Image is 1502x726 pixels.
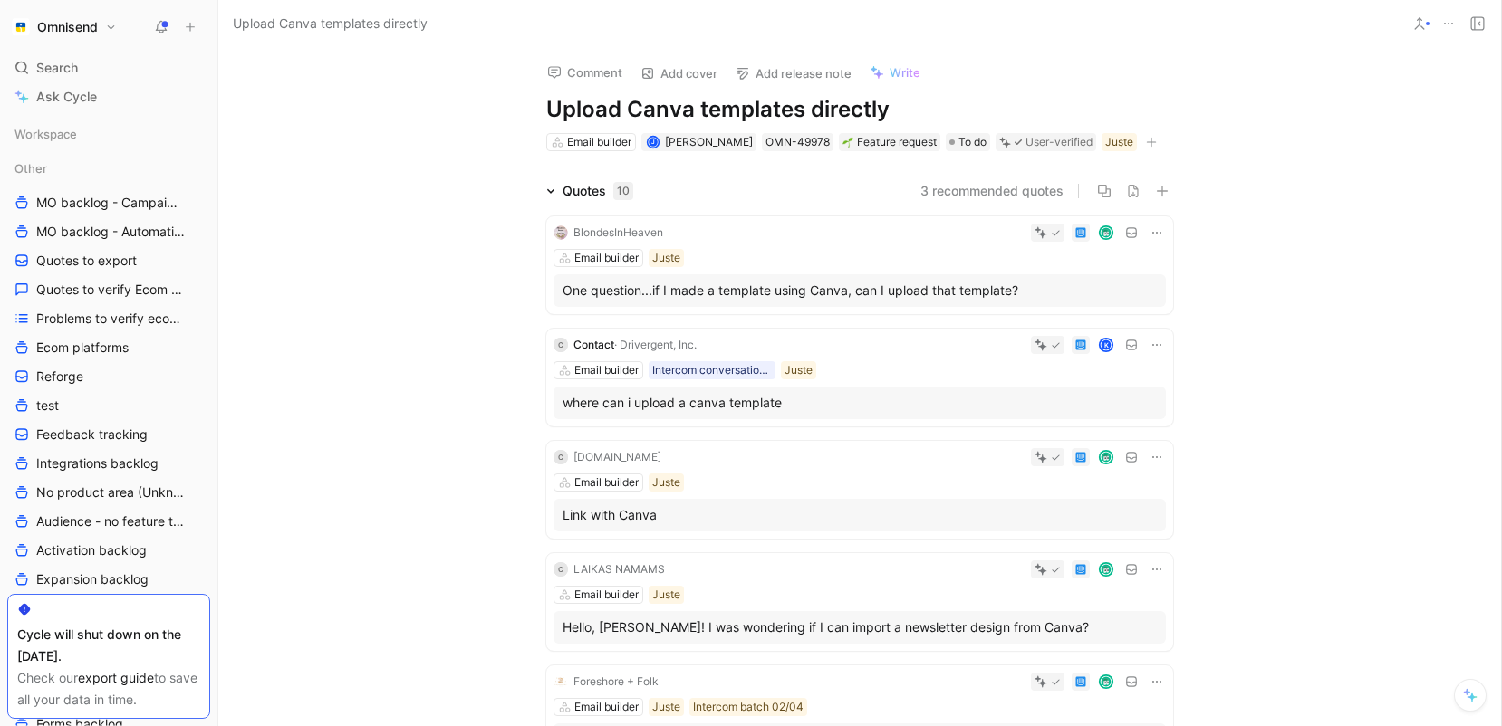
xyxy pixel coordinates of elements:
span: Audience - no feature tag [36,512,185,530]
div: Quotes [563,180,633,202]
span: Activation backlog [36,541,147,559]
img: logo [554,674,568,689]
a: Audience - no feature tag [7,508,210,535]
div: Hello, [PERSON_NAME]! I was wondering if I can import a newsletter design from Canva? [563,616,1157,638]
span: MO backlog - Campaigns [36,194,185,212]
div: Juste [652,698,680,716]
h1: Omnisend [37,19,98,35]
div: Email builder [574,361,639,379]
a: Activation backlog [7,537,210,564]
img: avatar [1101,452,1112,463]
div: Workspace [7,120,210,148]
a: Expansion backlog [7,566,210,593]
span: Ecom platforms [36,339,129,357]
img: logo [554,225,568,240]
img: avatar [1101,676,1112,688]
div: Juste [652,473,680,492]
button: Add cover [632,61,726,86]
div: Email builder [574,698,639,716]
span: Ask Cycle [36,86,97,108]
div: One question...if I made a template using Canva, can I upload that template? [563,280,1157,301]
h1: Upload Canva templates directly [546,95,1173,124]
button: OmnisendOmnisend [7,14,121,40]
div: Quotes10 [539,180,640,202]
span: Expansion backlog [36,570,149,588]
a: Problems to verify ecom platforms [7,305,210,332]
div: BlondesInHeaven [573,224,663,242]
div: C [554,562,568,577]
span: Problems to verify ecom platforms [36,310,189,328]
a: MO backlog - Automation [7,218,210,245]
a: Ecom platforms [7,334,210,361]
div: OMN-49978 [765,133,830,151]
button: Write [862,60,929,85]
div: Intercom batch 02/04 [693,698,804,716]
div: To do [946,133,990,151]
div: Cycle will shut down on the [DATE]. [17,624,200,667]
div: Check our to save all your data in time. [17,667,200,711]
div: Feature request [842,133,937,151]
div: Foreshore + Folk [573,673,659,691]
div: Intercom conversation list between 25_05_02-05_07 paying brands 250508 - Conversation data [PHONE... [652,361,772,379]
div: Email builder [574,586,639,604]
a: Ask Cycle [7,83,210,110]
div: C [554,338,568,352]
button: Add release note [727,61,860,86]
div: Juste [652,249,680,267]
div: Email builder [567,133,631,151]
a: Reforge [7,363,210,390]
button: 3 recommended quotes [920,180,1064,202]
span: Upload Canva templates directly [233,13,428,34]
span: Write [890,64,920,81]
span: Integrations backlog [36,454,159,473]
a: export guide [78,670,154,685]
span: Search [36,57,78,79]
button: Comment [539,60,631,85]
a: test [7,392,210,419]
div: Other [7,155,210,182]
img: 🌱 [842,137,853,148]
span: No product area (Unknowns) [36,483,187,502]
div: where can i upload a canva template [563,392,1157,414]
div: Juste [785,361,813,379]
span: [PERSON_NAME] [665,135,753,148]
div: Juste [652,586,680,604]
span: Contact [573,338,614,351]
span: Quotes to verify Ecom platforms [36,281,188,299]
a: Feedback tracking [7,421,210,448]
div: Search [7,54,210,81]
div: K [1101,339,1112,351]
span: Quotes to export [36,252,137,270]
span: test [36,396,59,415]
a: Quotes to verify Ecom platforms [7,276,210,303]
img: avatar [1101,227,1112,239]
div: Email builder [574,473,639,492]
a: No product area (Unknowns) [7,479,210,506]
div: J [648,137,658,147]
div: C [554,450,568,464]
div: LAIKAS NAMAMS [573,560,665,578]
div: [DOMAIN_NAME] [573,448,661,466]
a: Quotes to export [7,247,210,274]
span: To do [958,133,987,151]
img: Omnisend [12,18,30,36]
span: · Drivergent, Inc. [614,338,697,351]
img: avatar [1101,564,1112,576]
span: Feedback tracking [36,425,148,444]
div: 10 [613,182,633,200]
span: Other [14,159,47,177]
div: Email builder [574,249,639,267]
a: Integrations backlog [7,450,210,477]
div: User-verified [1025,133,1093,151]
span: Workspace [14,125,77,143]
div: Link with Canva [563,504,1157,526]
div: 🌱Feature request [839,133,940,151]
span: MO backlog - Automation [36,223,185,241]
span: Reforge [36,368,83,386]
a: MO backlog - Campaigns [7,189,210,216]
div: Juste [1105,133,1133,151]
